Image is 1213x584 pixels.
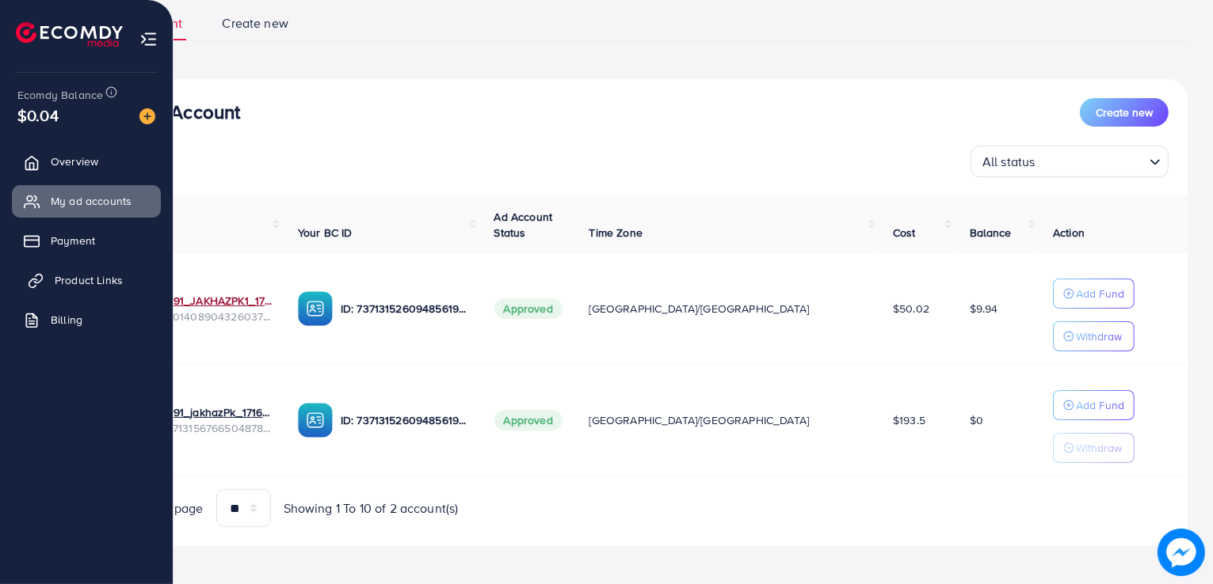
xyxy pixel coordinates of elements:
div: <span class='underline'>1010591_JAKHAZPK1_1723274822472</span></br>7401408904326037505 [144,293,273,325]
span: Ad Account Status [494,209,553,241]
p: Withdraw [1076,438,1122,457]
a: Payment [12,225,161,256]
span: Billing [51,312,82,328]
span: Action [1053,225,1085,241]
span: ID: 7401408904326037505 [144,309,273,324]
a: Billing [12,304,161,336]
span: $50.02 [893,301,929,317]
span: $0.04 [17,104,59,127]
a: 1010591_jakhazPk_1716268197322 [144,404,273,420]
span: Approved [494,410,563,430]
span: $0 [970,412,983,428]
input: Search for option [1040,147,1143,173]
p: Withdraw [1076,327,1122,346]
p: Add Fund [1076,284,1124,303]
button: Withdraw [1053,321,1135,351]
span: $9.94 [970,301,998,317]
span: Your BC ID [298,225,353,241]
button: Add Fund [1053,279,1135,309]
img: image [1158,529,1205,576]
span: Time Zone [589,225,643,241]
span: [GEOGRAPHIC_DATA]/[GEOGRAPHIC_DATA] [589,301,810,317]
span: All status [979,150,1039,173]
span: Showing 1 To 10 of 2 account(s) [284,499,459,518]
span: My ad accounts [51,193,132,209]
button: Add Fund [1053,390,1135,420]
button: Create new [1080,98,1169,127]
span: Payment [51,233,95,248]
span: Ecomdy Balance [17,87,103,103]
button: Withdraw [1053,433,1135,463]
div: <span class='underline'>1010591_jakhazPk_1716268197322</span></br>7371315676650487824 [144,404,273,437]
img: ic-ba-acc.ded83a64.svg [298,291,333,326]
span: $193.5 [893,412,925,428]
a: My ad accounts [12,185,161,217]
img: menu [139,30,158,48]
span: ID: 7371315676650487824 [144,420,273,436]
span: [GEOGRAPHIC_DATA]/[GEOGRAPHIC_DATA] [589,412,810,428]
span: Balance [970,225,1012,241]
span: Approved [494,298,563,319]
p: ID: 7371315260948561936 [341,299,469,318]
span: Product Links [55,272,123,288]
img: ic-ba-acc.ded83a64.svg [298,403,333,438]
span: Create new [222,14,288,32]
div: Search for option [971,146,1169,177]
h3: List Ad Account [108,100,240,123]
span: Create new [1096,104,1153,120]
img: image [139,108,155,124]
a: 1010591_JAKHAZPK1_1723274822472 [144,293,273,309]
span: Cost [893,225,916,241]
span: Overview [51,154,98,169]
p: Add Fund [1076,396,1124,415]
img: logo [16,22,123,47]
a: Product Links [12,264,161,296]
p: ID: 7371315260948561936 [341,411,469,430]
a: Overview [12,146,161,177]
